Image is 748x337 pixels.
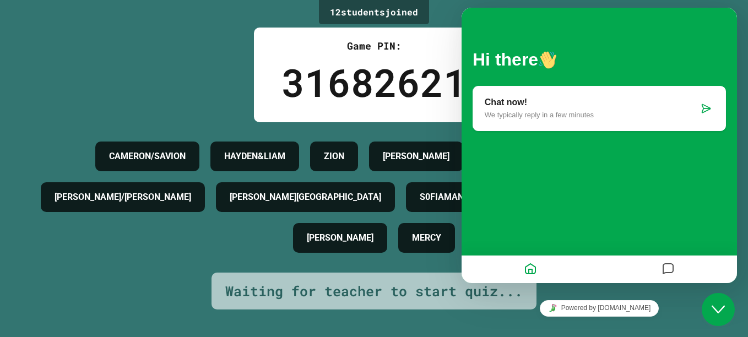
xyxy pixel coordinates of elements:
[462,296,737,320] iframe: chat widget
[462,8,737,283] iframe: chat widget
[230,191,381,204] h4: [PERSON_NAME][GEOGRAPHIC_DATA]
[324,150,344,163] h4: ZION
[412,231,441,244] h4: MERCY
[281,53,467,111] div: 31682621
[109,150,186,163] h4: CAMERON/SAVION
[281,39,467,53] div: Game PIN:
[420,191,475,204] h4: S0FIAMANDA
[307,231,373,244] h4: [PERSON_NAME]
[224,150,285,163] h4: HAYDEN&LIAM
[702,293,737,326] iframe: chat widget
[55,191,191,204] h4: [PERSON_NAME]/[PERSON_NAME]
[383,150,449,163] h4: [PERSON_NAME]
[225,281,523,302] div: Waiting for teacher to start quiz...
